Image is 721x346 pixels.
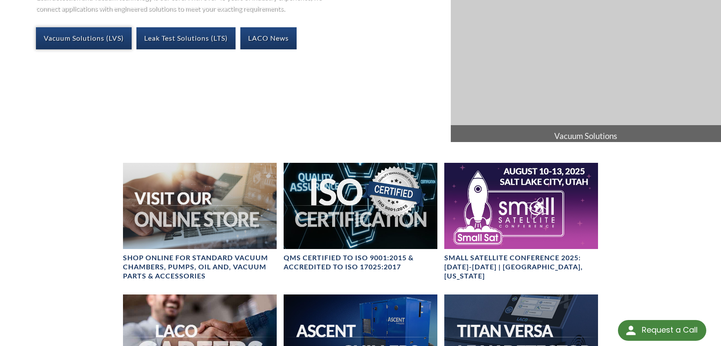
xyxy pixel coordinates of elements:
[284,253,437,272] h4: QMS CERTIFIED to ISO 9001:2015 & Accredited to ISO 17025:2017
[123,163,277,281] a: Visit Our Online Store headerSHOP ONLINE FOR STANDARD VACUUM CHAMBERS, PUMPS, OIL AND, VACUUM PAR...
[642,320,698,340] div: Request a Call
[284,163,437,272] a: ISO Certification headerQMS CERTIFIED to ISO 9001:2015 & Accredited to ISO 17025:2017
[444,253,598,280] h4: Small Satellite Conference 2025: [DATE]-[DATE] | [GEOGRAPHIC_DATA], [US_STATE]
[444,163,598,281] a: Small Satellite Conference 2025: August 10-13 | Salt Lake City, UtahSmall Satellite Conference 20...
[123,253,277,280] h4: SHOP ONLINE FOR STANDARD VACUUM CHAMBERS, PUMPS, OIL AND, VACUUM PARTS & ACCESSORIES
[618,320,706,341] div: Request a Call
[136,27,236,49] a: Leak Test Solutions (LTS)
[624,323,638,337] img: round button
[36,27,132,49] a: Vacuum Solutions (LVS)
[451,125,721,147] span: Vacuum Solutions
[240,27,297,49] a: LACO News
